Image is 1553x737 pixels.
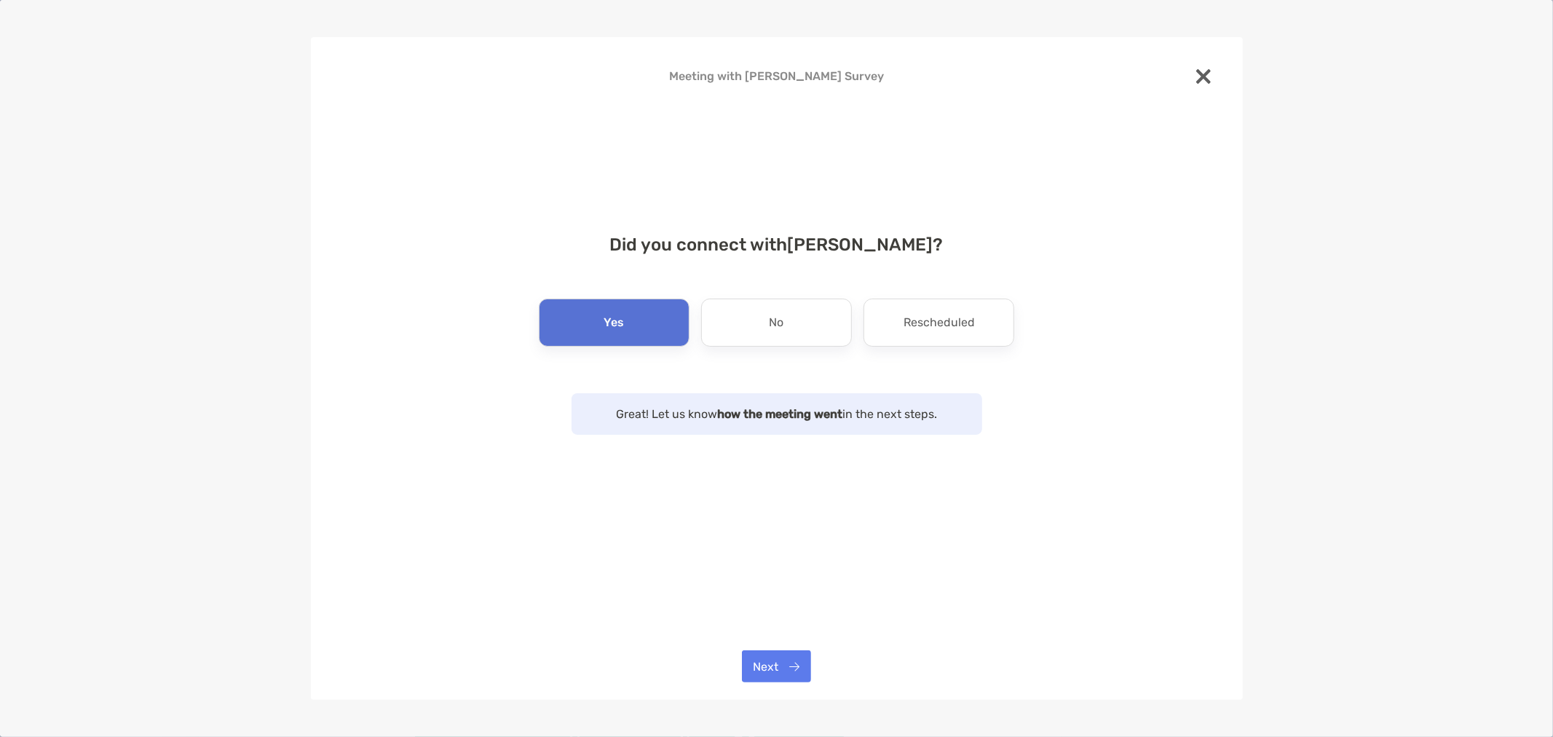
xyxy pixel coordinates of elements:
p: No [769,311,783,334]
button: Next [742,650,811,682]
h4: Meeting with [PERSON_NAME] Survey [334,69,1220,83]
strong: how the meeting went [717,407,842,421]
img: close modal [1196,69,1211,84]
h4: Did you connect with [PERSON_NAME] ? [334,234,1220,255]
p: Great! Let us know in the next steps. [586,405,968,423]
p: Rescheduled [904,311,975,334]
p: Yes [604,311,624,334]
